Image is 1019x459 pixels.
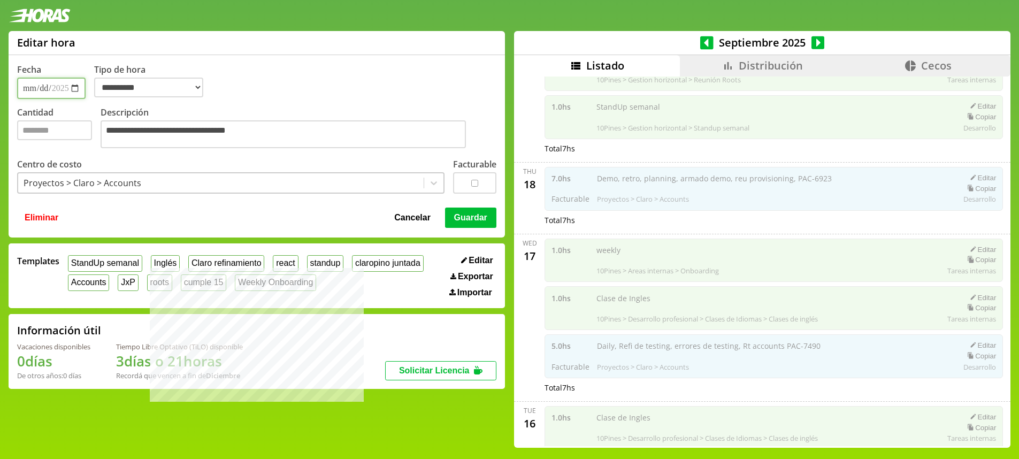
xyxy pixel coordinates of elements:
[17,35,75,50] h1: Editar hora
[17,323,101,338] h2: Información útil
[545,215,1003,225] div: Total 7 hs
[17,342,90,351] div: Vacaciones disponibles
[17,158,82,170] label: Centro de costo
[457,288,492,297] span: Importar
[524,406,536,415] div: Tue
[17,120,92,140] input: Cantidad
[523,239,537,248] div: Wed
[94,64,212,99] label: Tipo de hora
[235,274,316,291] button: Weekly Onboarding
[188,255,264,272] button: Claro refinamiento
[116,371,243,380] div: Recordá que vencen a fin de
[399,366,470,375] span: Solicitar Licencia
[447,271,496,282] button: Exportar
[17,106,101,151] label: Cantidad
[458,272,493,281] span: Exportar
[151,255,180,272] button: Inglés
[391,208,434,228] button: Cancelar
[521,248,538,265] div: 17
[586,58,624,73] span: Listado
[17,255,59,267] span: Templates
[101,120,466,148] textarea: Descripción
[17,371,90,380] div: De otros años: 0 días
[116,351,243,371] h1: 3 días o 21 horas
[116,342,243,351] div: Tiempo Libre Optativo (TiLO) disponible
[521,176,538,193] div: 18
[514,76,1010,446] div: scrollable content
[352,255,423,272] button: claropino juntada
[921,58,952,73] span: Cecos
[24,177,141,189] div: Proyectos > Claro > Accounts
[523,167,537,176] div: Thu
[68,274,109,291] button: Accounts
[94,78,203,97] select: Tipo de hora
[68,255,142,272] button: StandUp semanal
[458,255,496,266] button: Editar
[453,158,496,170] label: Facturable
[17,351,90,371] h1: 0 días
[181,274,226,291] button: cumple 15
[273,255,298,272] button: react
[714,35,811,50] span: Septiembre 2025
[307,255,344,272] button: standup
[101,106,496,151] label: Descripción
[147,274,172,291] button: roots
[469,256,493,265] span: Editar
[206,371,240,380] b: Diciembre
[21,208,62,228] button: Eliminar
[17,64,41,75] label: Fecha
[521,415,538,432] div: 16
[545,382,1003,393] div: Total 7 hs
[9,9,71,22] img: logotipo
[545,143,1003,154] div: Total 7 hs
[445,208,496,228] button: Guardar
[118,274,138,291] button: JxP
[385,361,496,380] button: Solicitar Licencia
[739,58,803,73] span: Distribución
